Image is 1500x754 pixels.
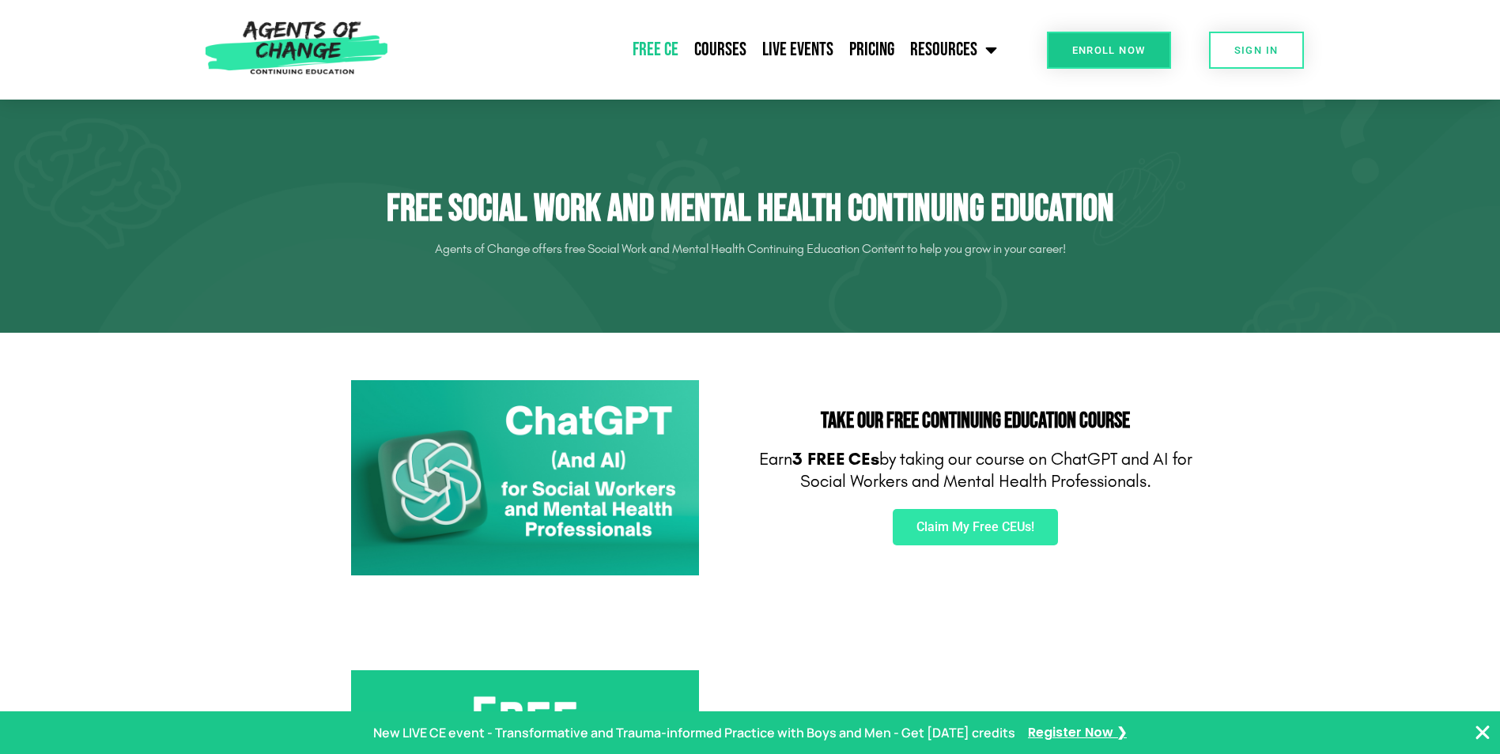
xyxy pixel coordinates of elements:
[758,448,1193,493] p: Earn by taking our course on ChatGPT and AI for Social Workers and Mental Health Professionals.
[1234,45,1279,55] span: SIGN IN
[754,30,841,70] a: Live Events
[916,521,1034,533] span: Claim My Free CEUs!
[396,30,1005,70] nav: Menu
[308,236,1193,262] p: Agents of Change offers free Social Work and Mental Health Continuing Education Content to help y...
[686,30,754,70] a: Courses
[1473,723,1492,742] button: Close Banner
[1028,722,1127,745] a: Register Now ❯
[758,410,1193,432] h2: Take Our FREE Continuing Education Course
[373,722,1015,745] p: New LIVE CE event - Transformative and Trauma-informed Practice with Boys and Men - Get [DATE] cr...
[792,449,879,469] b: 3 FREE CEs
[308,187,1193,232] h1: Free Social Work and Mental Health Continuing Education
[841,30,902,70] a: Pricing
[902,30,1005,70] a: Resources
[893,509,1058,545] a: Claim My Free CEUs!
[1072,45,1146,55] span: Enroll Now
[1047,32,1171,69] a: Enroll Now
[1209,32,1304,69] a: SIGN IN
[625,30,686,70] a: Free CE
